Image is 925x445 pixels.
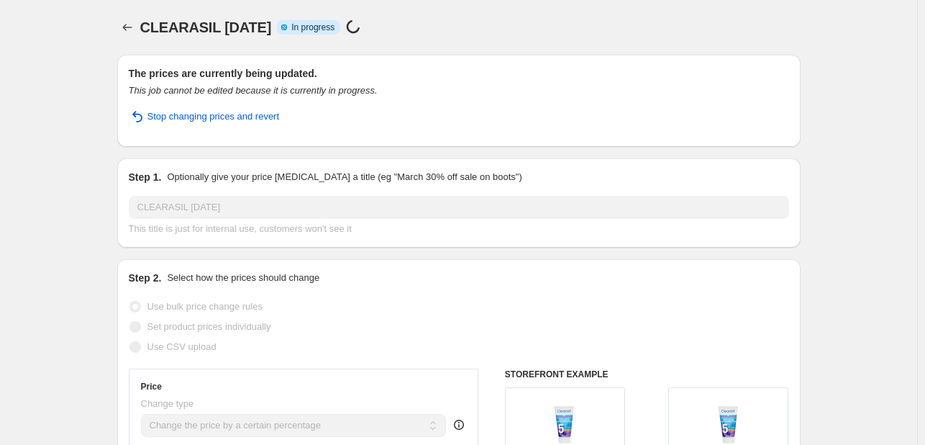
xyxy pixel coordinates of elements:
h6: STOREFRONT EXAMPLE [505,369,789,380]
h2: The prices are currently being updated. [129,66,789,81]
h3: Price [141,381,162,392]
i: This job cannot be edited because it is currently in progress. [129,85,378,96]
p: Select how the prices should change [167,271,319,285]
span: Use CSV upload [147,341,217,352]
button: Stop changing prices and revert [120,105,288,128]
span: Set product prices individually [147,321,271,332]
span: Use bulk price change rules [147,301,263,312]
span: In progress [291,22,334,33]
span: Change type [141,398,194,409]
input: 30% off holiday sale [129,196,789,219]
h2: Step 2. [129,271,162,285]
p: Optionally give your price [MEDICAL_DATA] a title (eg "March 30% off sale on boots") [167,170,521,184]
span: This title is just for internal use, customers won't see it [129,223,352,234]
button: Price change jobs [117,17,137,37]
h2: Step 1. [129,170,162,184]
span: Stop changing prices and revert [147,109,280,124]
div: help [452,418,466,432]
span: CLEARASIL [DATE] [140,19,272,35]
